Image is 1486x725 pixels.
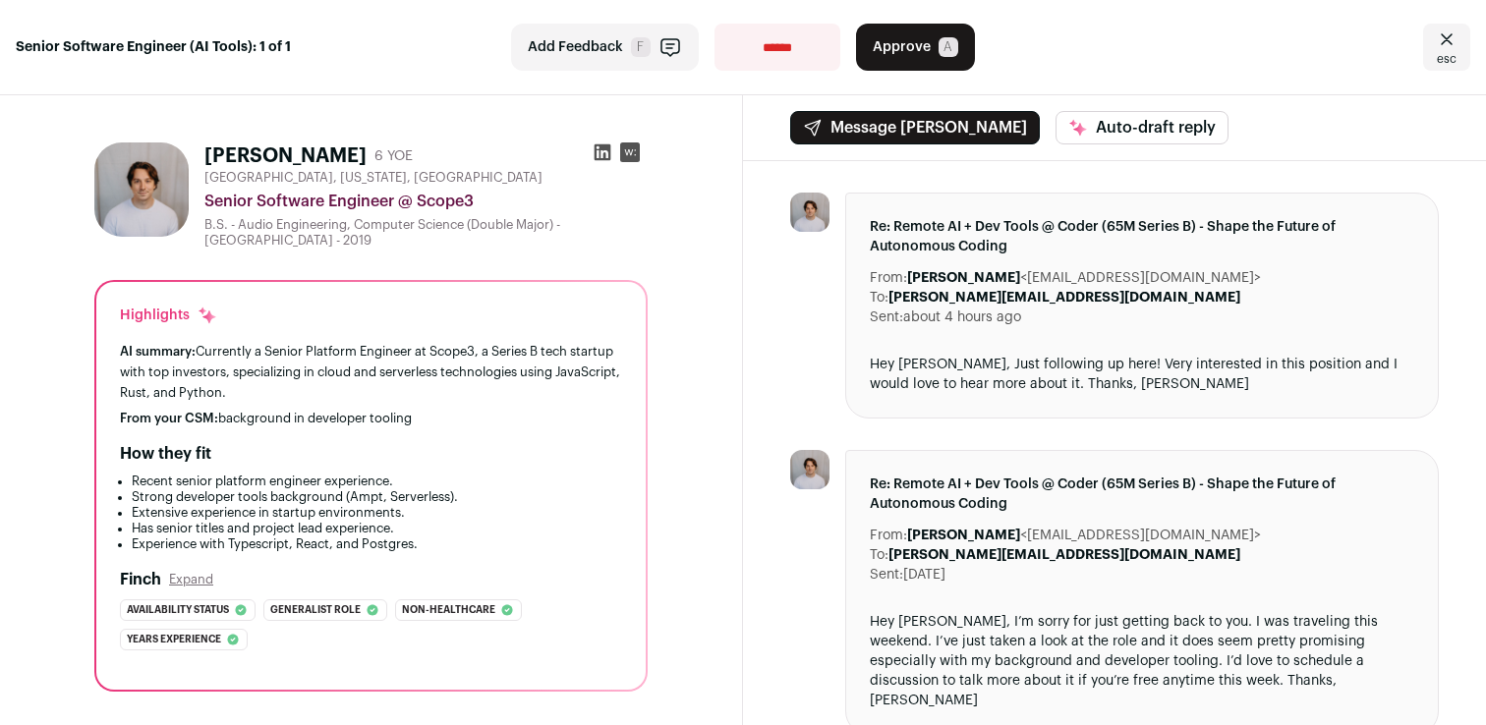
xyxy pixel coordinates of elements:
img: 421a07a0365d2bfb8cdc5b14c7c6566d2a64a0a5c44d92c4566ab642fe201e9a.jpg [790,193,829,232]
span: Years experience [127,630,221,649]
dd: <[EMAIL_ADDRESS][DOMAIN_NAME]> [907,526,1261,545]
dd: <[EMAIL_ADDRESS][DOMAIN_NAME]> [907,268,1261,288]
span: Non-healthcare [402,600,495,620]
dd: about 4 hours ago [903,307,1021,327]
button: Add Feedback F [511,24,699,71]
button: Message [PERSON_NAME] [790,111,1040,144]
div: Currently a Senior Platform Engineer at Scope3, a Series B tech startup with top investors, speci... [120,341,622,403]
button: Approve A [856,24,975,71]
dt: Sent: [870,307,903,327]
button: Expand [169,572,213,587]
div: Highlights [120,306,217,325]
strong: Senior Software Engineer (AI Tools): 1 of 1 [16,37,291,57]
a: Close [1423,24,1470,71]
span: [GEOGRAPHIC_DATA], [US_STATE], [GEOGRAPHIC_DATA] [204,170,543,186]
div: 6 YOE [374,146,413,166]
span: Add Feedback [528,37,623,57]
span: Availability status [127,600,229,620]
dd: [DATE] [903,565,945,585]
h2: How they fit [120,442,211,466]
h2: Finch [120,568,161,591]
h1: [PERSON_NAME] [204,142,367,170]
li: Has senior titles and project lead experience. [132,521,622,536]
button: Auto-draft reply [1056,111,1229,144]
dt: To: [870,545,888,565]
span: Approve [873,37,931,57]
li: Experience with Typescript, React, and Postgres. [132,536,622,552]
li: Recent senior platform engineer experience. [132,474,622,489]
b: [PERSON_NAME][EMAIL_ADDRESS][DOMAIN_NAME] [888,291,1240,305]
span: F [631,37,651,57]
div: background in developer tooling [120,411,622,426]
span: From your CSM: [120,412,218,424]
span: Re: Remote AI + Dev Tools @ Coder (65M Series B) - Shape the Future of Autonomous Coding [870,474,1414,514]
b: [PERSON_NAME][EMAIL_ADDRESS][DOMAIN_NAME] [888,548,1240,562]
img: 421a07a0365d2bfb8cdc5b14c7c6566d2a64a0a5c44d92c4566ab642fe201e9a.jpg [790,450,829,489]
dt: To: [870,288,888,307]
span: AI summary: [120,345,196,358]
dt: From: [870,526,907,545]
span: esc [1437,51,1457,67]
li: Strong developer tools background (Ampt, Serverless). [132,489,622,505]
b: [PERSON_NAME] [907,271,1020,285]
li: Extensive experience in startup environments. [132,505,622,521]
span: A [939,37,958,57]
b: [PERSON_NAME] [907,529,1020,542]
div: Hey [PERSON_NAME], Just following up here! Very interested in this position and I would love to h... [870,355,1414,394]
div: Senior Software Engineer @ Scope3 [204,190,648,213]
dt: Sent: [870,565,903,585]
img: 421a07a0365d2bfb8cdc5b14c7c6566d2a64a0a5c44d92c4566ab642fe201e9a.jpg [94,142,189,237]
div: B.S. - Audio Engineering, Computer Science (Double Major) - [GEOGRAPHIC_DATA] - 2019 [204,217,648,249]
span: Re: Remote AI + Dev Tools @ Coder (65M Series B) - Shape the Future of Autonomous Coding [870,217,1414,256]
span: Generalist role [270,600,361,620]
dt: From: [870,268,907,288]
div: Hey [PERSON_NAME], I’m sorry for just getting back to you. I was traveling this weekend. I’ve jus... [870,612,1414,710]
